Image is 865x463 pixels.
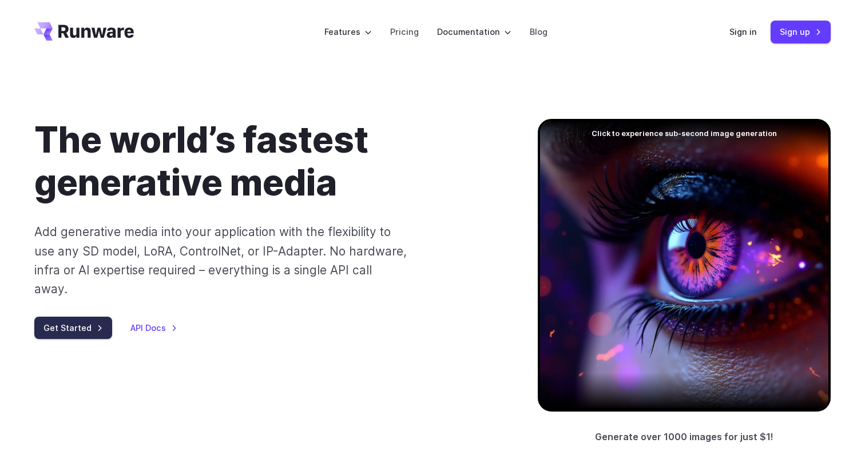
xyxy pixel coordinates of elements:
[530,25,547,38] a: Blog
[595,430,773,445] p: Generate over 1000 images for just $1!
[34,119,501,204] h1: The world’s fastest generative media
[390,25,419,38] a: Pricing
[729,25,757,38] a: Sign in
[34,22,134,41] a: Go to /
[437,25,511,38] label: Documentation
[324,25,372,38] label: Features
[771,21,831,43] a: Sign up
[130,321,177,334] a: API Docs
[34,222,408,298] p: Add generative media into your application with the flexibility to use any SD model, LoRA, Contro...
[34,317,112,339] a: Get Started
